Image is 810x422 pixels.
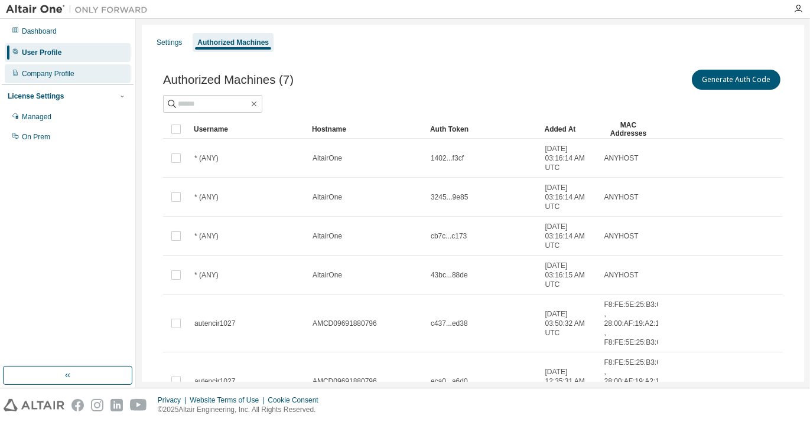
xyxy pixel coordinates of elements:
[158,395,190,405] div: Privacy
[431,192,468,202] span: 3245...9e85
[431,153,464,163] span: 1402...f3cf
[431,319,468,328] span: c437...ed38
[545,183,594,211] span: [DATE] 03:16:14 AM UTC
[110,399,123,411] img: linkedin.svg
[313,231,342,241] span: AltairOne
[430,120,535,139] div: Auth Token
[194,120,302,139] div: Username
[71,399,84,411] img: facebook.svg
[91,399,103,411] img: instagram.svg
[194,270,219,280] span: * (ANY)
[431,377,468,386] span: eca0...a6d0
[194,192,219,202] span: * (ANY)
[545,309,594,338] span: [DATE] 03:50:32 AM UTC
[545,120,594,139] div: Added At
[163,73,294,87] span: Authorized Machines (7)
[431,270,468,280] span: 43bc...88de
[312,120,421,139] div: Hostname
[194,377,235,386] span: autencir1027
[194,153,219,163] span: * (ANY)
[6,4,154,15] img: Altair One
[194,319,235,328] span: autencir1027
[604,231,639,241] span: ANYHOST
[604,120,653,139] div: MAC Addresses
[431,231,467,241] span: cb7c...c173
[197,38,269,47] div: Authorized Machines
[313,153,342,163] span: AltairOne
[545,261,594,289] span: [DATE] 03:16:15 AM UTC
[22,48,61,57] div: User Profile
[604,192,639,202] span: ANYHOST
[604,358,666,405] span: F8:FE:5E:25:B3:C6 , 28:00:AF:19:A2:12 , F8:FE:5E:25:B3:C2
[545,144,594,172] span: [DATE] 03:16:14 AM UTC
[604,300,666,347] span: F8:FE:5E:25:B3:C6 , 28:00:AF:19:A2:12 , F8:FE:5E:25:B3:C2
[158,405,326,415] p: © 2025 Altair Engineering, Inc. All Rights Reserved.
[190,395,268,405] div: Website Terms of Use
[545,367,594,395] span: [DATE] 12:35:31 AM UTC
[313,377,377,386] span: AMCD09691880796
[157,38,182,47] div: Settings
[313,192,342,202] span: AltairOne
[313,270,342,280] span: AltairOne
[22,69,74,78] div: Company Profile
[22,112,51,122] div: Managed
[692,70,780,90] button: Generate Auth Code
[8,91,64,101] div: License Settings
[194,231,219,241] span: * (ANY)
[22,132,50,142] div: On Prem
[545,222,594,250] span: [DATE] 03:16:14 AM UTC
[130,399,147,411] img: youtube.svg
[313,319,377,328] span: AMCD09691880796
[22,27,57,36] div: Dashboard
[4,399,64,411] img: altair_logo.svg
[604,153,639,163] span: ANYHOST
[604,270,639,280] span: ANYHOST
[268,395,325,405] div: Cookie Consent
